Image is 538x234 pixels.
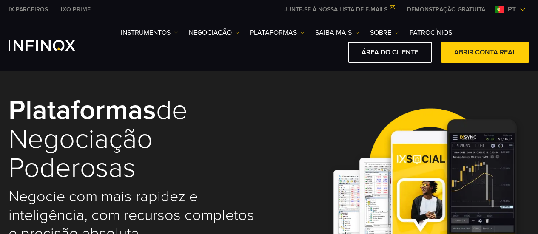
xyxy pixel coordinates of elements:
span: pt [504,4,519,14]
a: INFINOX Logo [9,40,95,51]
a: Saiba mais [315,28,359,38]
a: Patrocínios [410,28,452,38]
a: INFINOX [2,5,54,14]
a: ABRIR CONTA REAL [441,42,529,63]
a: JUNTE-SE À NOSSA LISTA DE E-MAILS [278,6,401,13]
strong: Plataformas [9,93,156,127]
a: PLATAFORMAS [250,28,305,38]
h1: de negociação poderosas [9,96,259,183]
a: INFINOX [54,5,97,14]
a: ÁREA DO CLIENTE [348,42,432,63]
a: NEGOCIAÇÃO [189,28,239,38]
a: INFINOX MENU [401,5,492,14]
a: SOBRE [370,28,399,38]
a: Instrumentos [121,28,178,38]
